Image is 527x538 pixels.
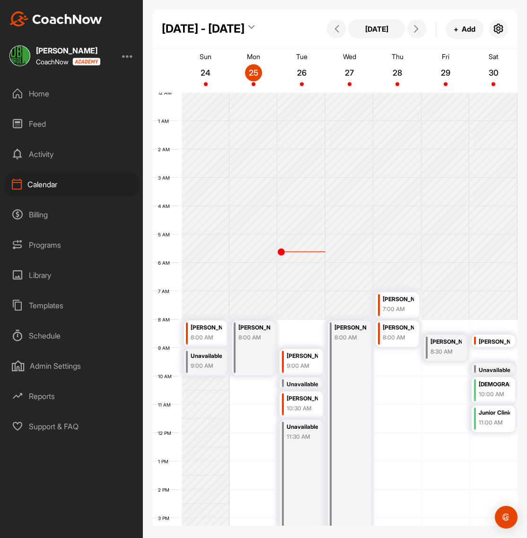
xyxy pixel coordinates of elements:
[5,173,139,196] div: Calendar
[152,118,178,124] div: 1 AM
[5,142,139,166] div: Activity
[278,49,325,93] a: August 26, 2025
[152,430,181,436] div: 12 PM
[245,68,262,78] p: 25
[5,203,139,226] div: Billing
[430,347,462,356] div: 8:30 AM
[36,58,100,66] div: CoachNow
[152,203,179,209] div: 4 AM
[383,333,414,342] div: 8:00 AM
[479,379,510,390] div: [DEMOGRAPHIC_DATA] Clinic
[152,260,179,266] div: 6 AM
[152,90,181,95] div: 12 AM
[293,68,310,78] p: 26
[152,175,179,181] div: 3 AM
[229,49,277,93] a: August 25, 2025
[389,68,406,78] p: 28
[5,112,139,136] div: Feed
[191,362,222,370] div: 9:00 AM
[5,415,139,438] div: Support & FAQ
[5,384,139,408] div: Reports
[238,333,270,342] div: 8:00 AM
[334,322,366,333] div: [PERSON_NAME] finishing studio
[200,52,211,61] p: Sun
[296,52,307,61] p: Tue
[5,324,139,347] div: Schedule
[442,52,449,61] p: Fri
[341,68,358,78] p: 27
[383,305,414,313] div: 7:00 AM
[437,68,454,78] p: 29
[325,49,373,93] a: August 27, 2025
[383,294,414,305] div: [PERSON_NAME]
[152,402,180,408] div: 11 AM
[152,459,178,464] div: 1 PM
[495,506,518,529] div: Open Intercom Messenger
[152,317,179,322] div: 8 AM
[348,19,405,38] button: [DATE]
[36,47,100,54] div: [PERSON_NAME]
[191,333,222,342] div: 8:00 AM
[479,408,510,418] div: Junior Clinic
[9,45,30,66] img: square_7d72e3b9a0e7cffca0d5903ffc03afe1.jpg
[392,52,404,61] p: Thu
[9,11,102,26] img: CoachNow
[287,362,318,370] div: 9:00 AM
[287,404,318,413] div: 10:30 AM
[238,322,270,333] div: [PERSON_NAME] Meeting
[287,393,318,404] div: [PERSON_NAME]
[374,49,422,93] a: August 28, 2025
[5,233,139,257] div: Programs
[446,19,483,39] button: +Add
[489,52,498,61] p: Sat
[5,294,139,317] div: Templates
[191,322,222,333] div: [PERSON_NAME]
[152,288,179,294] div: 7 AM
[152,232,179,237] div: 5 AM
[454,24,458,34] span: +
[152,345,179,351] div: 9 AM
[479,418,510,427] div: 11:00 AM
[247,52,260,61] p: Mon
[5,263,139,287] div: Library
[197,68,214,78] p: 24
[182,49,229,93] a: August 24, 2025
[383,322,414,333] div: [PERSON_NAME]
[334,333,366,342] div: 8:00 AM
[72,58,100,66] img: CoachNow acadmey
[152,147,179,152] div: 2 AM
[485,68,502,78] p: 30
[470,49,518,93] a: August 30, 2025
[479,365,510,376] div: Unavailable
[152,515,179,521] div: 3 PM
[479,390,510,399] div: 10:00 AM
[287,379,318,390] div: Unavailable
[191,351,222,362] div: Unavailable
[479,337,510,347] div: [PERSON_NAME]
[162,20,245,37] div: [DATE] - [DATE]
[152,373,181,379] div: 10 AM
[287,351,318,362] div: [PERSON_NAME]
[343,52,356,61] p: Wed
[287,433,318,441] div: 11:30 AM
[422,49,469,93] a: August 29, 2025
[287,422,318,433] div: Unavailable
[5,354,139,378] div: Admin Settings
[152,487,179,493] div: 2 PM
[5,82,139,105] div: Home
[430,337,462,347] div: [PERSON_NAME]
